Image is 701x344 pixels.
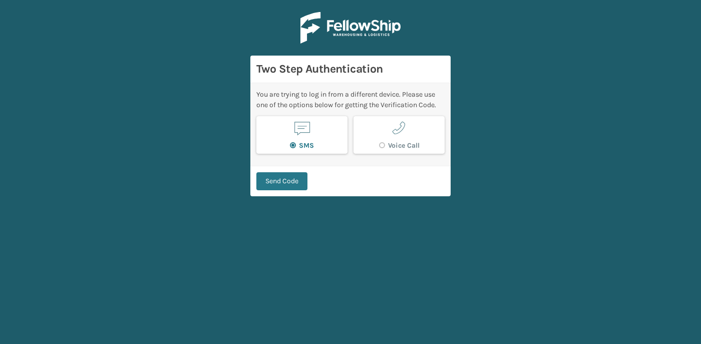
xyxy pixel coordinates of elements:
div: You are trying to log in from a different device. Please use one of the options below for getting... [256,89,445,110]
button: Send Code [256,172,307,190]
label: SMS [290,141,314,150]
img: Logo [300,12,401,44]
h3: Two Step Authentication [256,62,445,77]
label: Voice Call [379,141,420,150]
